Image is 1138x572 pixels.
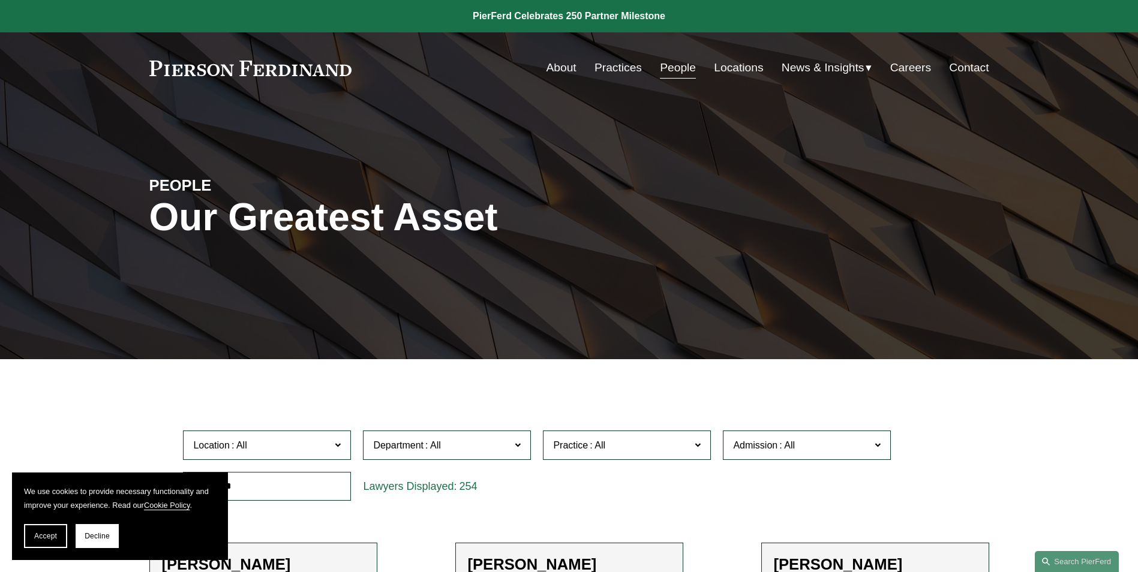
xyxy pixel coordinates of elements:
span: Decline [85,532,110,540]
span: Department [373,440,424,450]
section: Cookie banner [12,472,228,560]
a: Locations [714,56,763,79]
a: Cookie Policy [144,501,190,510]
a: Careers [890,56,931,79]
span: Location [193,440,230,450]
a: Search this site [1035,551,1119,572]
span: News & Insights [782,58,864,79]
span: 254 [459,480,477,492]
h4: PEOPLE [149,176,359,195]
p: We use cookies to provide necessary functionality and improve your experience. Read our . [24,484,216,512]
button: Accept [24,524,67,548]
a: About [547,56,576,79]
span: Practice [553,440,588,450]
button: Decline [76,524,119,548]
span: Accept [34,532,57,540]
a: Practices [594,56,642,79]
h1: Our Greatest Asset [149,195,709,239]
a: Contact [949,56,989,79]
span: Admission [733,440,777,450]
a: folder dropdown [782,56,872,79]
a: People [660,56,696,79]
